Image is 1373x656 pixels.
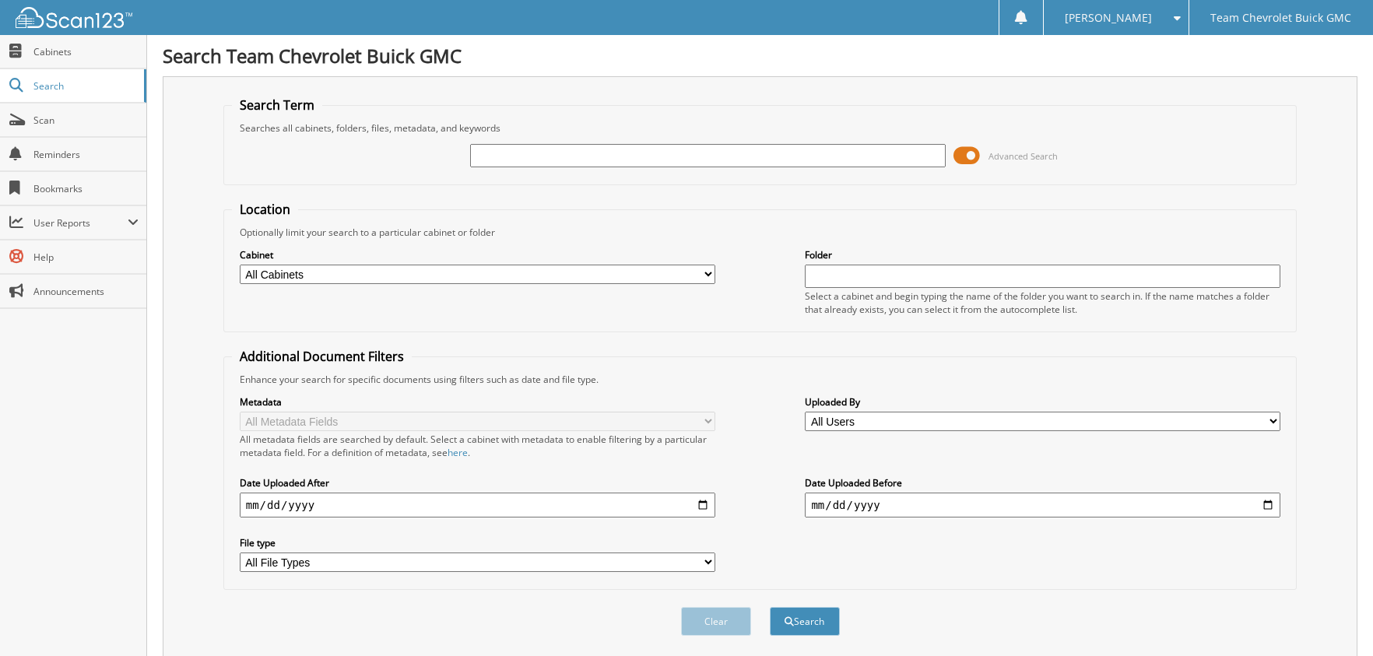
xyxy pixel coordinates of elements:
span: Scan [33,114,139,127]
input: end [805,493,1280,517]
button: Search [770,607,840,636]
label: Folder [805,248,1280,261]
legend: Additional Document Filters [232,348,412,365]
label: Cabinet [240,248,715,261]
div: Select a cabinet and begin typing the name of the folder you want to search in. If the name match... [805,289,1280,316]
div: Enhance your search for specific documents using filters such as date and file type. [232,373,1289,386]
iframe: Chat Widget [1295,581,1373,656]
legend: Location [232,201,298,218]
span: Team Chevrolet Buick GMC [1210,13,1351,23]
a: here [448,446,468,459]
span: Search [33,79,136,93]
button: Clear [681,607,751,636]
legend: Search Term [232,96,322,114]
div: Searches all cabinets, folders, files, metadata, and keywords [232,121,1289,135]
div: Optionally limit your search to a particular cabinet or folder [232,226,1289,239]
div: All metadata fields are searched by default. Select a cabinet with metadata to enable filtering b... [240,433,715,459]
h1: Search Team Chevrolet Buick GMC [163,43,1357,68]
img: scan123-logo-white.svg [16,7,132,28]
span: User Reports [33,216,128,230]
label: Uploaded By [805,395,1280,409]
label: Date Uploaded Before [805,476,1280,489]
label: Metadata [240,395,715,409]
span: Advanced Search [988,150,1058,162]
span: Announcements [33,285,139,298]
span: Bookmarks [33,182,139,195]
span: [PERSON_NAME] [1065,13,1152,23]
label: Date Uploaded After [240,476,715,489]
label: File type [240,536,715,549]
input: start [240,493,715,517]
span: Help [33,251,139,264]
span: Reminders [33,148,139,161]
span: Cabinets [33,45,139,58]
